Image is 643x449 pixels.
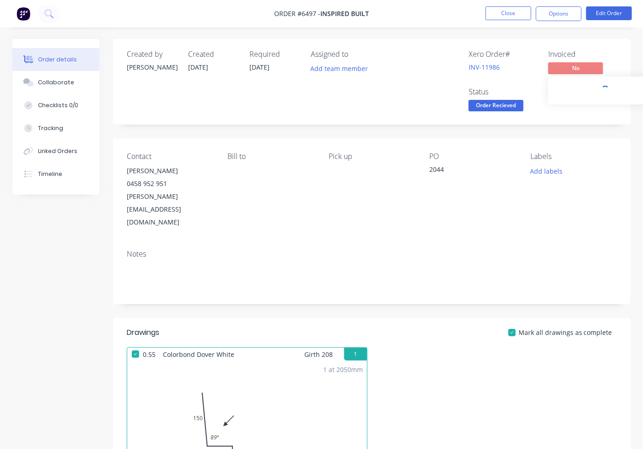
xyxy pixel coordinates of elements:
[536,6,582,21] button: Options
[469,50,537,59] div: Xero Order #
[228,152,314,161] div: Bill to
[430,164,516,177] div: 2044
[127,327,159,338] div: Drawings
[469,100,524,111] span: Order Recieved
[127,164,213,229] div: [PERSON_NAME]0458 952 951[PERSON_NAME][EMAIL_ADDRESS][DOMAIN_NAME]
[127,177,213,190] div: 0458 952 951
[127,190,213,229] div: [PERSON_NAME][EMAIL_ADDRESS][DOMAIN_NAME]
[469,63,500,71] a: INV-11986
[127,250,617,258] div: Notes
[324,365,363,374] div: 1 at 2050mm
[12,163,99,186] button: Timeline
[329,152,415,161] div: Pick up
[139,348,159,361] span: 0.55
[486,6,531,20] button: Close
[469,100,524,114] button: Order Recieved
[38,170,62,178] div: Timeline
[525,164,567,177] button: Add labels
[548,50,617,59] div: Invoiced
[586,6,632,20] button: Edit Order
[12,117,99,140] button: Tracking
[12,48,99,71] button: Order details
[159,348,238,361] span: Colorbond Dover White
[311,50,402,59] div: Assigned to
[188,50,238,59] div: Created
[344,348,367,361] button: 1
[519,328,612,337] span: Mark all drawings as complete
[311,62,373,75] button: Add team member
[305,348,333,361] span: Girth 208
[12,94,99,117] button: Checklists 0/0
[306,62,373,75] button: Add team member
[469,88,537,96] div: Status
[12,140,99,163] button: Linked Orders
[16,7,30,21] img: Factory
[127,164,213,177] div: [PERSON_NAME]
[274,10,320,18] span: Order #6497 -
[38,78,74,87] div: Collaborate
[430,152,516,161] div: PO
[127,50,177,59] div: Created by
[188,63,208,71] span: [DATE]
[249,63,270,71] span: [DATE]
[12,71,99,94] button: Collaborate
[127,152,213,161] div: Contact
[38,55,77,64] div: Order details
[38,124,63,132] div: Tracking
[530,152,617,161] div: Labels
[548,62,603,74] span: No
[127,62,177,72] div: [PERSON_NAME]
[320,10,369,18] span: Inspired Built
[249,50,300,59] div: Required
[38,147,77,155] div: Linked Orders
[38,101,78,110] div: Checklists 0/0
